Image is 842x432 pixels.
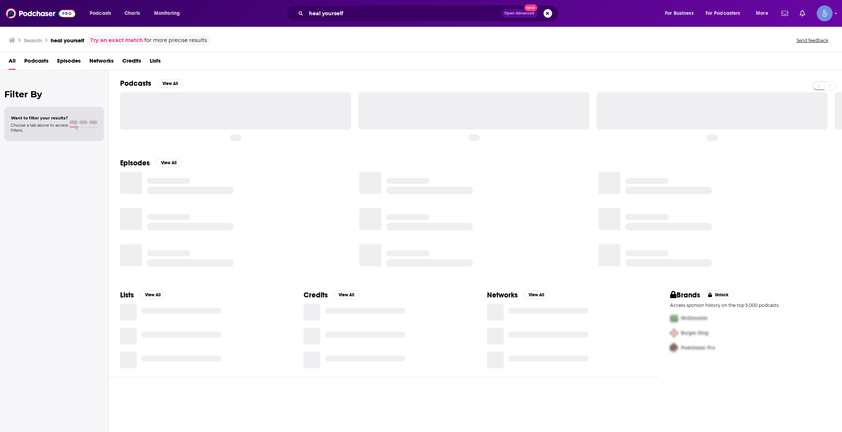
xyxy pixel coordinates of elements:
a: CreditsView All [304,291,360,300]
button: View All [334,291,360,299]
p: Access sponsor history on the top 5,000 podcasts. [670,302,830,308]
button: Open AdvancedNew [501,9,538,18]
span: Choose a tab above to access filters. [11,123,68,133]
span: for more precise results [144,36,207,45]
a: NetworksView All [487,291,550,300]
input: Search podcasts, credits, & more... [306,8,501,19]
a: Networks [89,55,114,70]
button: Show profile menu [817,5,833,21]
h3: heal yourself [51,37,84,44]
img: Podchaser - Follow, Share and Rate Podcasts [6,7,75,20]
img: First Pro Logo [667,311,681,326]
a: Charts [120,8,144,19]
span: Podchaser Pro [681,345,715,351]
span: Podcasts [90,8,111,18]
h2: Episodes [120,158,150,168]
a: Lists [150,55,161,70]
span: For Podcasters [706,8,740,18]
h2: Filter By [4,89,104,99]
a: Episodes [57,55,81,70]
button: View All [156,158,182,167]
a: EpisodesView All [120,158,182,168]
button: Unlock [703,291,734,299]
span: Charts [124,8,140,18]
span: Logged in as Spiral5-G1 [817,5,833,21]
button: Send feedback [794,37,830,43]
span: Open Advanced [504,12,534,15]
span: Monitoring [154,8,180,18]
a: PodcastsView All [120,79,183,88]
button: open menu [149,8,189,19]
a: ListsView All [120,291,166,300]
img: Third Pro Logo [667,340,681,355]
a: Credits [122,55,141,70]
h2: Networks [487,291,518,300]
h2: Credits [304,291,328,300]
a: Show notifications dropdown [797,7,808,20]
span: New [524,4,537,11]
button: View All [140,291,166,299]
h3: Search [24,37,42,44]
h2: Brands [670,291,700,300]
h2: Podcasts [120,79,151,88]
span: Burger King [681,330,708,336]
span: More [756,8,768,18]
div: Search podcasts, credits, & more... [293,5,565,22]
span: Want to filter your results? [11,115,68,120]
h2: Lists [120,291,134,300]
button: open menu [660,8,703,19]
a: Show notifications dropdown [779,7,791,20]
button: View All [524,291,550,299]
button: open menu [751,8,777,19]
a: Try an exact match [90,36,143,45]
button: open menu [85,8,120,19]
img: User Profile [817,5,833,21]
span: For Business [665,8,694,18]
img: Second Pro Logo [667,326,681,340]
button: View All [157,79,183,88]
a: Podcasts [24,55,48,70]
a: All [9,55,16,70]
button: open menu [701,8,751,19]
span: McDonalds [681,315,707,321]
